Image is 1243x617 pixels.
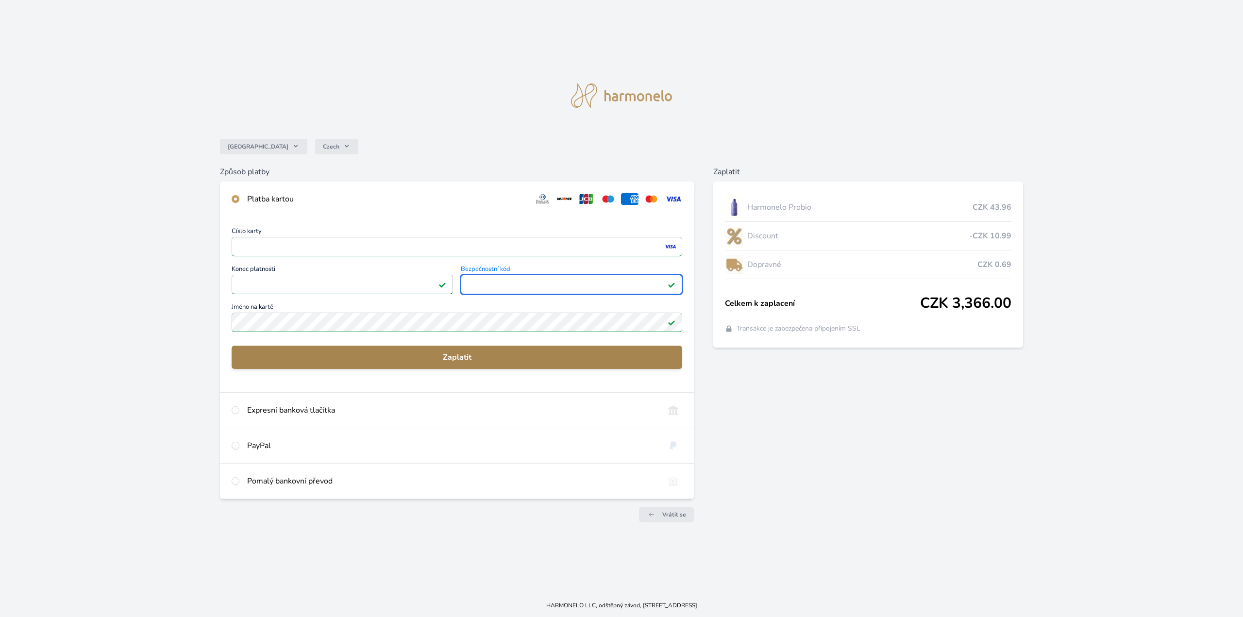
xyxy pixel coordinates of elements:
iframe: Iframe pro číslo karty [236,240,678,253]
img: CLEAN_PROBIO_se_stinem_x-lo.jpg [725,195,743,219]
img: maestro.svg [599,193,617,205]
iframe: Iframe pro datum vypršení platnosti [236,278,449,291]
div: Expresní banková tlačítka [247,404,656,416]
img: paypal.svg [664,440,682,451]
img: discover.svg [555,193,573,205]
h6: Způsob platby [220,166,694,178]
span: Czech [323,143,339,150]
img: amex.svg [621,193,639,205]
span: Transakce je zabezpečena připojením SSL [737,324,860,334]
button: Zaplatit [232,346,682,369]
span: Discount [747,230,969,242]
img: visa [664,242,677,251]
span: [GEOGRAPHIC_DATA] [228,143,288,150]
img: onlineBanking_CZ.svg [664,404,682,416]
img: Platné pole [668,318,675,326]
img: bankTransfer_IBAN.svg [664,475,682,487]
img: diners.svg [534,193,552,205]
img: discount-lo.png [725,224,743,248]
div: Platba kartou [247,193,526,205]
img: jcb.svg [577,193,595,205]
span: Číslo karty [232,228,682,237]
button: [GEOGRAPHIC_DATA] [220,139,307,154]
span: -CZK 10.99 [969,230,1011,242]
span: Dopravné [747,259,977,270]
iframe: Iframe pro bezpečnostní kód [465,278,678,291]
button: Czech [315,139,358,154]
img: Platné pole [668,281,675,288]
a: Vrátit se [639,507,694,522]
span: Jméno na kartě [232,304,682,313]
div: PayPal [247,440,656,451]
span: CZK 43.96 [973,201,1011,213]
span: CZK 3,366.00 [920,295,1011,312]
span: Bezpečnostní kód [461,266,682,275]
span: Konec platnosti [232,266,453,275]
span: Zaplatit [239,351,674,363]
span: Harmonelo Probio [747,201,972,213]
img: logo.svg [571,83,672,108]
img: visa.svg [664,193,682,205]
img: mc.svg [642,193,660,205]
h6: Zaplatit [713,166,1023,178]
div: Pomalý bankovní převod [247,475,656,487]
span: Celkem k zaplacení [725,298,920,309]
img: Platné pole [438,281,446,288]
input: Jméno na kartěPlatné pole [232,313,682,332]
img: delivery-lo.png [725,252,743,277]
span: CZK 0.69 [977,259,1011,270]
span: Vrátit se [662,511,686,518]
